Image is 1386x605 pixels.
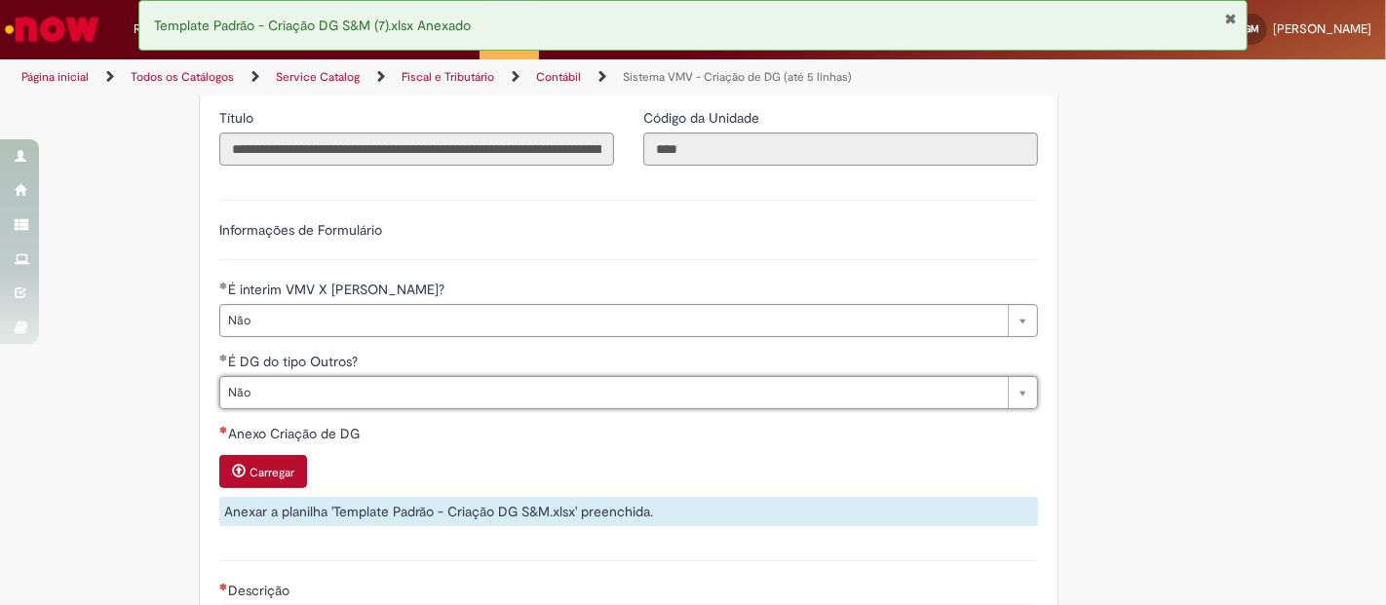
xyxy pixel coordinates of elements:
a: Service Catalog [276,69,360,85]
span: Obrigatório Preenchido [219,282,228,289]
a: Contábil [536,69,581,85]
span: É DG do tipo Outros? [228,353,362,370]
label: Somente leitura - Código da Unidade [643,108,763,128]
span: Requisições [134,19,202,39]
small: Carregar [250,465,294,480]
span: Template Padrão - Criação DG S&M (7).xlsx Anexado [154,17,471,34]
span: Necessários [219,426,228,434]
span: É interim VMV X [PERSON_NAME]? [228,281,448,298]
span: [PERSON_NAME] [1273,20,1371,37]
a: Página inicial [21,69,89,85]
div: Anexar a planilha 'Template Padrão - Criação DG S&M.xlsx' preenchida. [219,497,1038,526]
span: Descrição [228,582,293,599]
input: Título [219,132,614,166]
label: Informações de Formulário [219,221,382,239]
span: Não [228,377,998,408]
span: Necessários [219,583,228,590]
a: Fiscal e Tributário [402,69,494,85]
input: Código da Unidade [643,132,1038,166]
span: Obrigatório Preenchido [219,354,228,361]
span: Não [228,305,998,336]
button: Carregar anexo de Anexo Criação de DG Required [219,455,307,488]
span: Somente leitura - Título [219,109,257,127]
label: Somente leitura - Título [219,108,257,128]
span: GM [1244,22,1259,35]
ul: Trilhas de página [15,59,909,95]
span: Anexo Criação de DG [228,425,364,442]
a: Sistema VMV - Criação de DG (até 5 linhas) [623,69,852,85]
button: Fechar Notificação [1224,11,1237,26]
a: Todos os Catálogos [131,69,234,85]
img: ServiceNow [2,10,102,49]
span: Somente leitura - Código da Unidade [643,109,763,127]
